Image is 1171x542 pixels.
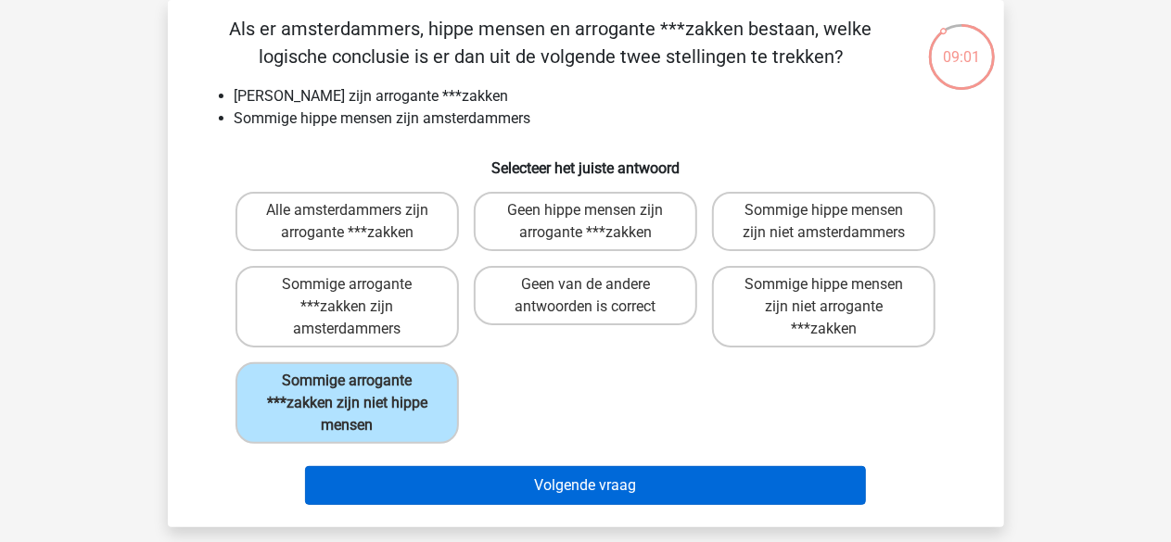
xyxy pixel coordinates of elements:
div: 09:01 [927,22,997,69]
h6: Selecteer het juiste antwoord [197,145,974,177]
button: Volgende vraag [305,466,866,505]
label: Alle amsterdammers zijn arrogante ***zakken [235,192,459,251]
label: Sommige arrogante ***zakken zijn amsterdammers [235,266,459,347]
p: Als er amsterdammers, hippe mensen en arrogante ***zakken bestaan, welke logische conclusie is er... [197,15,905,70]
label: Sommige hippe mensen zijn niet amsterdammers [712,192,936,251]
label: Geen hippe mensen zijn arrogante ***zakken [474,192,697,251]
li: [PERSON_NAME] zijn arrogante ***zakken [235,85,974,107]
label: Sommige hippe mensen zijn niet arrogante ***zakken [712,266,936,347]
li: Sommige hippe mensen zijn amsterdammers [235,107,974,130]
label: Sommige arrogante ***zakken zijn niet hippe mensen [235,362,459,444]
label: Geen van de andere antwoorden is correct [474,266,697,325]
